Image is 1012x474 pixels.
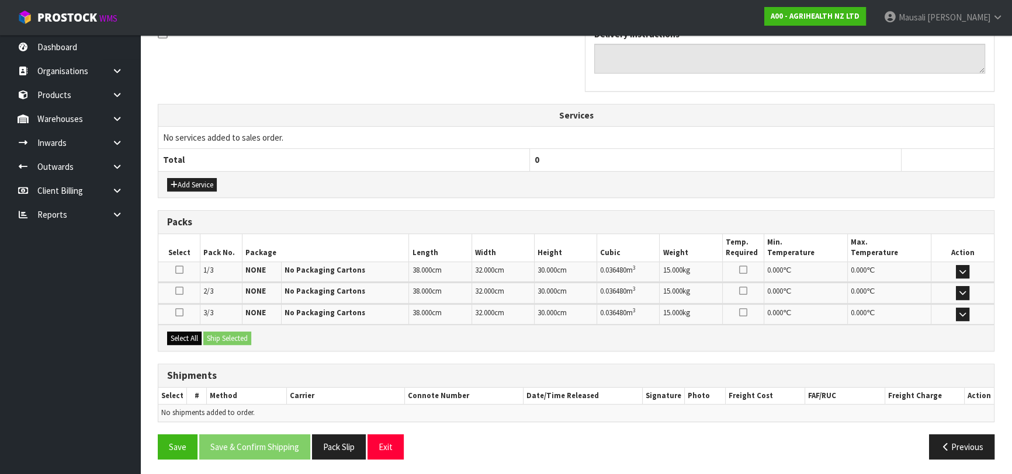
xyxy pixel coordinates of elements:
span: 30.000 [538,265,557,275]
th: Package [242,234,409,262]
th: FAF/RUC [805,388,885,405]
span: 0.000 [767,286,783,296]
td: kg [660,262,722,282]
th: Services [158,104,994,127]
strong: NONE [245,286,266,296]
span: 1/3 [203,265,213,275]
span: 0.036480 [600,286,626,296]
button: Pack Slip [312,434,366,459]
small: WMS [99,13,117,24]
strong: A00 - AGRIHEALTH NZ LTD [771,11,859,21]
th: Total [158,149,530,171]
sup: 3 [633,264,636,271]
td: cm [534,283,597,303]
th: Max. Temperature [848,234,931,262]
span: 0.000 [851,308,867,318]
span: 0 [535,154,539,165]
h3: Packs [167,217,985,228]
td: No services added to sales order. [158,127,994,149]
th: Signature [642,388,684,405]
span: 32.000 [475,265,494,275]
th: Cubic [597,234,660,262]
th: Connote Number [405,388,524,405]
td: m [597,283,660,303]
img: cube-alt.png [18,10,32,25]
td: cm [534,304,597,325]
sup: 3 [633,285,636,292]
th: Action [964,388,994,405]
td: cm [409,262,472,282]
td: cm [409,304,472,325]
span: 38.000 [412,308,431,318]
span: 32.000 [475,286,494,296]
button: Add Service [167,178,217,192]
td: No shipments added to order. [158,405,994,421]
span: 30.000 [538,286,557,296]
th: # [187,388,207,405]
span: 15.000 [663,286,682,296]
span: ProStock [37,10,97,25]
span: 38.000 [412,265,431,275]
th: Temp. Required [722,234,764,262]
a: A00 - AGRIHEALTH NZ LTD [764,7,866,26]
button: Save & Confirm Shipping [199,434,310,459]
th: Weight [660,234,722,262]
th: Min. Temperature [764,234,848,262]
td: m [597,304,660,325]
span: 2/3 [203,286,213,296]
button: Previous [929,434,994,459]
th: Freight Charge [885,388,964,405]
span: 30.000 [538,308,557,318]
td: kg [660,283,722,303]
span: 15.000 [663,265,682,275]
td: ℃ [848,304,931,325]
th: Action [931,234,994,262]
button: Save [158,434,197,459]
span: 0.000 [767,265,783,275]
span: [PERSON_NAME] [927,12,990,23]
span: 0.000 [851,286,867,296]
th: Date/Time Released [524,388,643,405]
span: 32.000 [475,308,494,318]
button: Exit [368,434,404,459]
th: Carrier [286,388,404,405]
span: 0.000 [851,265,867,275]
strong: No Packaging Cartons [285,308,365,318]
span: 0.036480 [600,308,626,318]
td: cm [534,262,597,282]
td: ℃ [848,262,931,282]
span: 15.000 [663,308,682,318]
th: Select [158,234,200,262]
button: Ship Selected [203,332,251,346]
span: 0.036480 [600,265,626,275]
th: Pack No. [200,234,242,262]
strong: NONE [245,308,266,318]
span: 38.000 [412,286,431,296]
td: cm [472,283,534,303]
th: Freight Cost [725,388,805,405]
strong: No Packaging Cartons [285,286,365,296]
span: 3/3 [203,308,213,318]
th: Height [534,234,597,262]
th: Method [207,388,286,405]
button: Select All [167,332,202,346]
td: kg [660,304,722,325]
td: ℃ [764,283,848,303]
td: ℃ [764,262,848,282]
td: ℃ [848,283,931,303]
span: Mausali [899,12,926,23]
td: ℃ [764,304,848,325]
sup: 3 [633,306,636,314]
span: 0.000 [767,308,783,318]
th: Width [472,234,534,262]
th: Select [158,388,187,405]
td: m [597,262,660,282]
td: cm [409,283,472,303]
td: cm [472,262,534,282]
strong: NONE [245,265,266,275]
strong: No Packaging Cartons [285,265,365,275]
th: Photo [684,388,725,405]
h3: Shipments [167,370,985,381]
td: cm [472,304,534,325]
th: Length [409,234,472,262]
